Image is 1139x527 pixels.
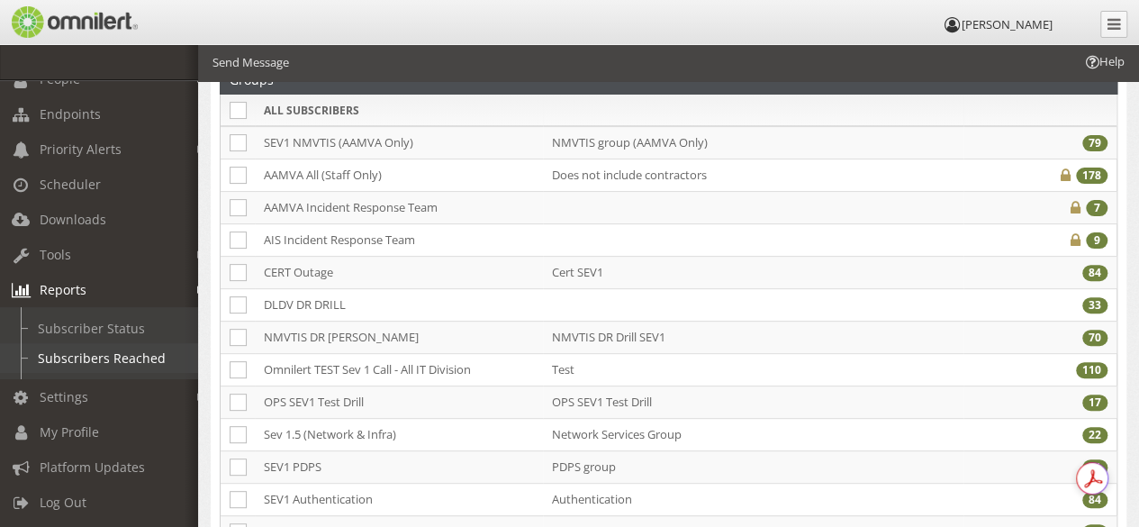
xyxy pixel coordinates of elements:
span: My Profile [40,423,99,441]
div: 9 [1086,232,1107,249]
td: Authentication [543,483,963,515]
td: NMVTIS DR Drill SEV1 [543,321,963,353]
i: Private [1071,202,1080,214]
td: SEV1 Authentication [255,483,543,515]
td: Omnilert TEST Sev 1 Call - All IT Division [255,353,543,386]
span: Endpoints [40,105,101,123]
img: Omnilert [9,6,138,38]
td: SEV1 NMVTIS (AAMVA Only) [255,126,543,159]
span: Platform Updates [40,459,145,476]
div: 110 [1076,362,1107,378]
span: Reports [40,281,86,298]
td: SEV1 PDPS [255,450,543,483]
td: NMVTIS DR [PERSON_NAME] [255,321,543,353]
td: OPS SEV1 Test Drill [255,386,543,418]
td: AAMVA All (Staff Only) [255,159,543,191]
td: CERT Outage [255,256,543,288]
a: Collapse Menu [1100,11,1127,38]
div: 84 [1082,265,1107,281]
h2: Groups [230,65,274,94]
td: NMVTIS group (AAMVA Only) [543,126,963,159]
span: Help [41,13,77,29]
td: PDPS group [543,450,963,483]
div: 71 [1082,459,1107,476]
div: 17 [1082,395,1107,411]
td: Test [543,353,963,386]
td: Network Services Group [543,418,963,450]
td: Does not include contractors [543,159,963,191]
th: ALL SUBSCRIBERS [255,95,543,126]
div: 178 [1076,168,1107,184]
span: Log Out [40,494,86,511]
td: Sev 1.5 (Network & Infra) [255,418,543,450]
td: AAMVA Incident Response Team [255,191,543,223]
i: Private [1071,234,1080,246]
div: 7 [1086,200,1107,216]
div: 84 [1082,492,1107,508]
div: 22 [1082,427,1107,443]
td: OPS SEV1 Test Drill [543,386,963,418]
span: Help [1083,53,1125,70]
td: Cert SEV1 [543,256,963,288]
span: Scheduler [40,176,101,193]
span: Downloads [40,211,106,228]
td: AIS Incident Response Team [255,223,543,256]
td: DLDV DR DRILL [255,288,543,321]
div: 79 [1082,135,1107,151]
i: Private [1061,169,1071,181]
div: 70 [1082,330,1107,346]
li: Send Message [212,54,289,71]
div: 33 [1082,297,1107,313]
span: Tools [40,246,71,263]
span: Priority Alerts [40,141,122,158]
span: Settings [40,388,88,405]
span: [PERSON_NAME] [962,16,1053,32]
